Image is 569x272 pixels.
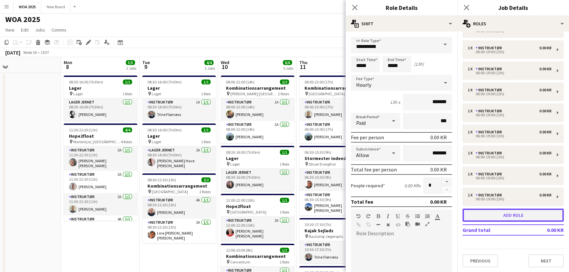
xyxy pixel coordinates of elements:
[64,133,137,139] h3: Hope2float
[468,151,476,155] div: 1 x
[123,127,132,132] span: 4/4
[64,171,137,193] app-card-role: Instruktør2A1/111:30-22:30 (11h)[PERSON_NAME]
[205,66,215,71] div: 3 Jobs
[280,210,289,215] span: 1 Role
[468,92,552,96] div: 06:00-19:00 (13h)
[142,183,216,189] h3: Kombinationsarrangement
[309,162,336,167] span: Struer Energihal
[230,260,250,264] span: Conventum
[221,85,294,91] h3: Kombinationsarrangement
[386,214,390,219] button: Italic
[405,221,410,227] button: Paste as plain text
[64,124,137,221] app-job-card: 11:30-22:30 (11h)4/4Hope2float Marienlyst, [GEOGRAPHIC_DATA]4 RolesInstruktør2A1/111:30-22:30 (11...
[442,177,452,186] button: Increase
[201,127,211,132] span: 1/1
[201,177,211,182] span: 2/2
[539,193,552,197] div: 0.00 KR
[528,254,564,267] button: Next
[18,26,31,34] a: Edit
[280,79,289,84] span: 2/2
[21,27,29,33] span: Edit
[476,67,505,71] div: Instruktør
[152,91,161,96] span: Lager
[13,0,41,13] button: WOA 2025
[142,76,216,121] app-job-card: 08:30-16:00 (7h30m)1/1Lager Lager1 RoleInstruktør1A1/108:30-16:00 (7h30m)Trine Flørnæss
[468,155,552,159] div: 06:00-19:00 (13h)
[299,241,373,263] app-card-role: Instruktør1A1/110:30-17:30 (7h)Trine Flørnæss
[405,214,410,219] button: Strikethrough
[73,139,121,144] span: Marienlyst, [GEOGRAPHIC_DATA]
[468,172,476,176] div: 1 x
[468,67,476,71] div: 1 x
[468,130,476,134] div: 1 x
[299,121,373,143] app-card-role: Instruktør4A1/106:00-23:00 (17h)[PERSON_NAME]
[141,63,150,71] span: 9
[5,14,40,24] h1: WOA 2025
[121,139,132,144] span: 4 Roles
[142,99,216,121] app-card-role: Instruktør1A1/108:30-16:00 (7h30m)Trine Flørnæss
[199,189,211,194] span: 2 Roles
[221,194,294,241] app-job-card: 12:00-22:00 (10h)1/1Hope2float [GEOGRAPHIC_DATA]1 RoleInstruktør2A1/112:00-22:00 (10h)[PERSON_NAM...
[430,166,447,173] div: 0.00 KR
[64,193,137,215] app-card-role: Instruktør2A1/111:30-22:30 (11h)[PERSON_NAME]
[468,109,476,113] div: 1 x
[148,127,182,132] span: 08:30-16:00 (7h30m)
[468,197,552,201] div: 06:00-19:00 (13h)
[376,214,380,219] button: Bold
[539,130,552,134] div: 0.00 KR
[346,3,457,12] h3: Role Details
[539,172,552,176] div: 0.00 KR
[221,146,294,191] app-job-card: 08:30-16:00 (7h30m)1/1Lager Lager1 RoleLager Jernet1/108:30-16:00 (7h30m)[PERSON_NAME]
[142,196,216,219] app-card-role: Instruktør4A1/108:30-21:30 (13h)[PERSON_NAME]
[152,139,161,144] span: Lager
[299,85,373,91] h3: Kombinationsarrangement
[539,88,552,92] div: 0.00 KR
[142,147,216,171] app-card-role: Lager Jernet2A1/108:30-16:00 (7h30m)[PERSON_NAME] Have [PERSON_NAME] [PERSON_NAME]
[221,76,294,143] app-job-card: 08:00-22:00 (14h)2/2Kombinationsarrangement [PERSON_NAME] [GEOGRAPHIC_DATA] og [GEOGRAPHIC_DATA]2...
[435,214,440,219] button: Text Color
[390,99,400,105] div: 13h x
[221,59,229,65] span: Wed
[299,228,373,234] h3: Kajak Sejlads
[73,91,83,96] span: Lager
[64,76,137,121] div: 08:30-16:00 (7h30m)1/1Lager Lager1 RoleLager Jernet1/108:30-16:00 (7h30m)[PERSON_NAME]
[305,150,331,155] span: 06:30-15:30 (9h)
[299,218,373,263] div: 10:30-17:30 (7h)1/1Kajak Sejlads Bautahøj Jægerspris1 RoleInstruktør1A1/110:30-17:30 (7h)Trine Fl...
[142,124,216,171] div: 08:30-16:00 (7h30m)1/1Lager Lager1 RoleLager Jernet2A1/108:30-16:00 (7h30m)[PERSON_NAME] Have [PE...
[221,155,294,161] h3: Lager
[5,49,20,56] div: [DATE]
[414,61,424,67] div: (13h)
[476,151,505,155] div: Instruktør
[299,59,307,65] span: Thu
[476,46,505,50] div: Instruktør
[152,189,188,194] span: [GEOGRAPHIC_DATA]
[201,79,211,84] span: 1/1
[299,146,373,215] app-job-card: 06:30-15:30 (9h)2/2Stormester indendørs Struer Energihal2 RolesInstruktør3A1/106:30-15:30 (9h)[PE...
[468,50,552,54] div: 06:00-19:00 (13h)
[539,67,552,71] div: 0.00 KR
[35,27,45,33] span: Jobs
[468,88,476,92] div: 1 x
[396,214,400,219] button: Underline
[201,139,211,144] span: 1 Role
[309,91,345,96] span: [GEOGRAPHIC_DATA]
[299,76,373,143] app-job-card: 06:00-23:00 (17h)2/2Kombinationsarrangement [GEOGRAPHIC_DATA]2 RolesInstruktør2A1/106:00-23:00 (1...
[298,63,307,71] span: 11
[220,63,229,71] span: 10
[280,162,289,167] span: 1 Role
[221,217,294,241] app-card-role: Instruktør2A1/112:00-22:00 (10h)[PERSON_NAME] [PERSON_NAME]
[415,214,420,219] button: Unordered List
[476,130,505,134] div: Instruktør
[126,60,135,65] span: 5/5
[356,152,369,158] span: Allow
[221,253,294,259] h3: Kombinationsarrangement
[457,3,569,12] h3: Job Details
[430,134,447,141] div: 0.00 KR
[142,59,150,65] span: Tue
